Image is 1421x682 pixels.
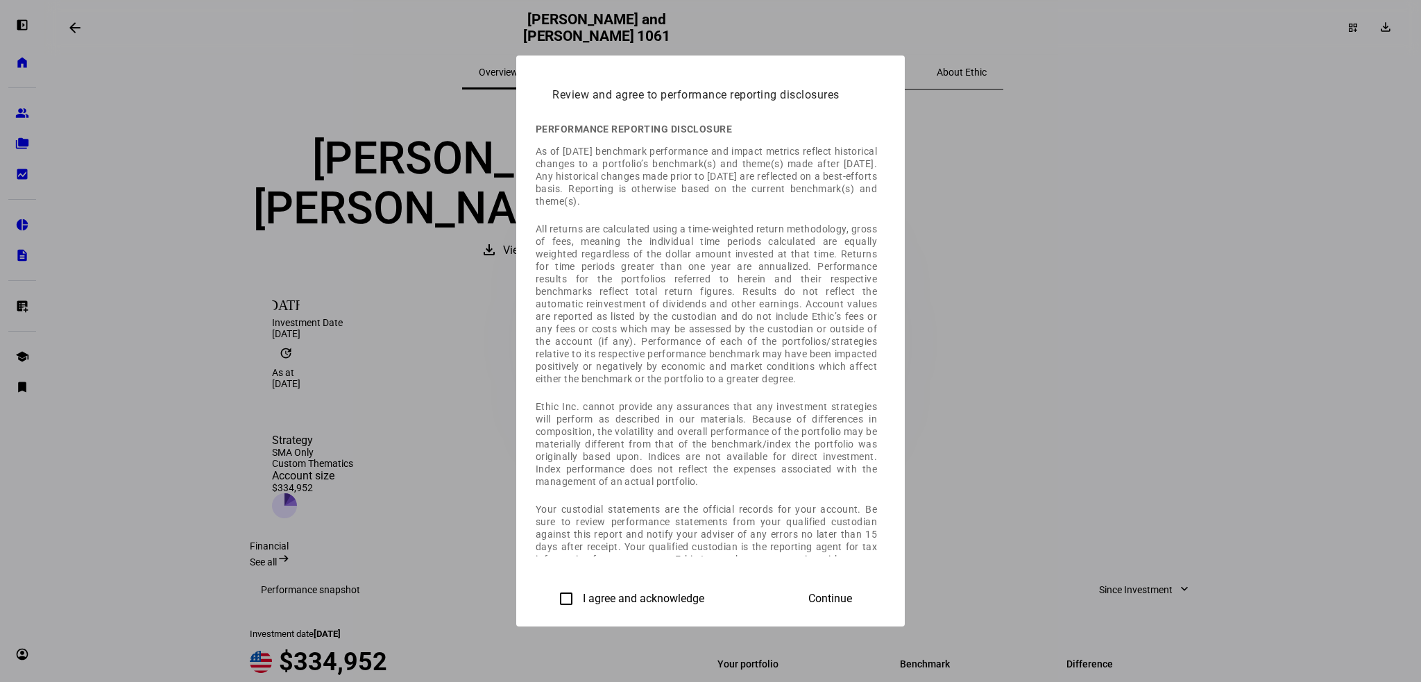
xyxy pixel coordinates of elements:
[536,400,877,488] p: Ethic Inc. cannot provide any assurances that any investment strategies will perform as described...
[536,145,877,207] p: As of [DATE] benchmark performance and impact metrics reflect historical changes to a portfolio’s...
[536,503,877,615] p: Your custodial statements are the official records for your account. Be sure to review performanc...
[536,67,885,112] h2: Review and agree to performance reporting disclosures
[536,123,877,135] h3: Performance reporting disclosure
[580,593,704,605] label: I agree and acknowledge
[536,223,877,385] p: All returns are calculated using a time-weighted return methodology, gross of fees, meaning the i...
